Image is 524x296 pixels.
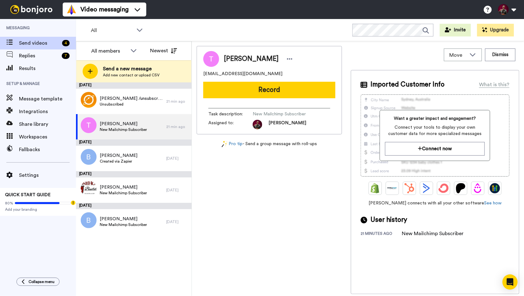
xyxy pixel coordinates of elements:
[224,54,279,64] span: [PERSON_NAME]
[66,4,77,15] img: vm-color.svg
[19,120,76,128] span: Share library
[485,48,515,61] button: Dismiss
[166,156,188,161] div: [DATE]
[473,183,483,193] img: Drip
[19,146,76,153] span: Fallbacks
[203,71,282,77] span: [EMAIL_ADDRESS][DOMAIN_NAME]
[76,203,192,209] div: [DATE]
[385,115,485,122] span: Want a greater impact and engagement?
[19,95,76,103] span: Message template
[387,183,397,193] img: Ontraport
[100,216,147,222] span: [PERSON_NAME]
[222,141,227,147] img: magic-wand.svg
[370,215,407,225] span: User history
[208,111,253,117] span: Task description :
[385,142,485,156] button: Connect now
[76,171,192,177] div: [DATE]
[208,120,253,129] span: Assigned to:
[91,47,127,55] div: All members
[402,230,464,237] div: New Mailchimp Subscriber
[197,141,342,147] div: - Send a group message with roll-ups
[62,40,70,46] div: 4
[19,171,76,179] span: Settings
[361,231,402,237] div: 21 minutes ago
[5,207,71,212] span: Add your branding
[268,120,306,129] span: [PERSON_NAME]
[81,181,97,196] img: 28e523c8-c82f-45a7-b60c-280c8bf0ad90.jpg
[5,193,51,197] span: QUICK START GUIDE
[8,5,55,14] img: bj-logo-header-white.svg
[253,111,313,117] span: New Mailchimp Subscriber
[19,133,76,141] span: Workspaces
[440,24,471,36] button: Invite
[100,102,163,107] span: Unsubscribed
[28,279,54,284] span: Collapse menu
[477,24,514,36] button: Upgrade
[222,141,243,147] a: Pro tip
[19,65,76,72] span: Results
[456,183,466,193] img: Patreon
[100,184,147,190] span: [PERSON_NAME]
[370,80,445,89] span: Imported Customer Info
[76,139,192,146] div: [DATE]
[421,183,432,193] img: ActiveCampaign
[5,201,13,206] span: 80%
[404,183,414,193] img: Hubspot
[62,53,70,59] div: 7
[100,127,147,132] span: New Mailchimp Subscriber
[253,120,262,129] img: d923b0b4-c548-4750-9d5e-73e83e3289c6-1756157360.jpg
[361,200,509,206] span: [PERSON_NAME] connects with all your other software
[19,108,76,115] span: Integrations
[103,65,160,73] span: Send a new message
[91,27,133,34] span: All
[166,219,188,224] div: [DATE]
[100,159,137,164] span: Created via Zapier
[100,190,147,196] span: New Mailchimp Subscriber
[81,212,97,228] img: b.png
[502,274,518,290] div: Open Intercom Messenger
[203,82,335,98] button: Record
[449,51,466,59] span: Move
[166,124,188,129] div: 21 min ago
[385,124,485,137] span: Connect your tools to display your own customer data for more specialized messages
[103,73,160,78] span: Add new contact or upload CSV
[100,121,147,127] span: [PERSON_NAME]
[370,183,380,193] img: Shopify
[70,200,76,206] div: Tooltip anchor
[100,95,163,102] span: [PERSON_NAME] /unsubscribed
[16,278,60,286] button: Collapse menu
[203,51,219,67] img: Image of Tami Debusk
[100,222,147,227] span: New Mailchimp Subscriber
[166,99,188,104] div: 21 min ago
[81,149,97,165] img: b.png
[479,81,509,88] div: What is this?
[490,183,500,193] img: GoHighLevel
[19,52,59,60] span: Replies
[484,201,502,205] a: See how
[145,44,182,57] button: Newest
[81,92,97,108] img: e24d234b-06d1-4822-b315-e20e3237ef1d.jpg
[166,188,188,193] div: [DATE]
[19,39,60,47] span: Send videos
[80,5,129,14] span: Video messaging
[439,183,449,193] img: ConvertKit
[81,117,97,133] img: t.png
[76,82,192,89] div: [DATE]
[100,152,137,159] span: [PERSON_NAME]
